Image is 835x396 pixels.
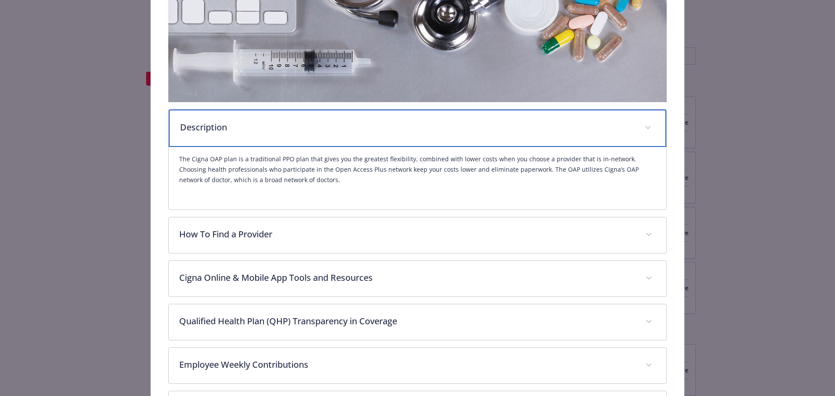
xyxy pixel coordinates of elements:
p: Employee Weekly Contributions [179,358,635,371]
div: Cigna Online & Mobile App Tools and Resources [169,261,667,296]
div: Qualified Health Plan (QHP) Transparency in Coverage [169,304,667,340]
div: Description [169,110,667,147]
div: How To Find a Provider [169,217,667,253]
p: The Cigna OAP plan is a traditional PPO plan that gives you the greatest flexibility, combined wi... [179,154,656,185]
div: Employee Weekly Contributions [169,348,667,383]
div: Description [169,147,667,210]
p: How To Find a Provider [179,228,635,241]
p: Description [180,121,635,134]
p: Cigna Online & Mobile App Tools and Resources [179,271,635,284]
p: Qualified Health Plan (QHP) Transparency in Coverage [179,315,635,328]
